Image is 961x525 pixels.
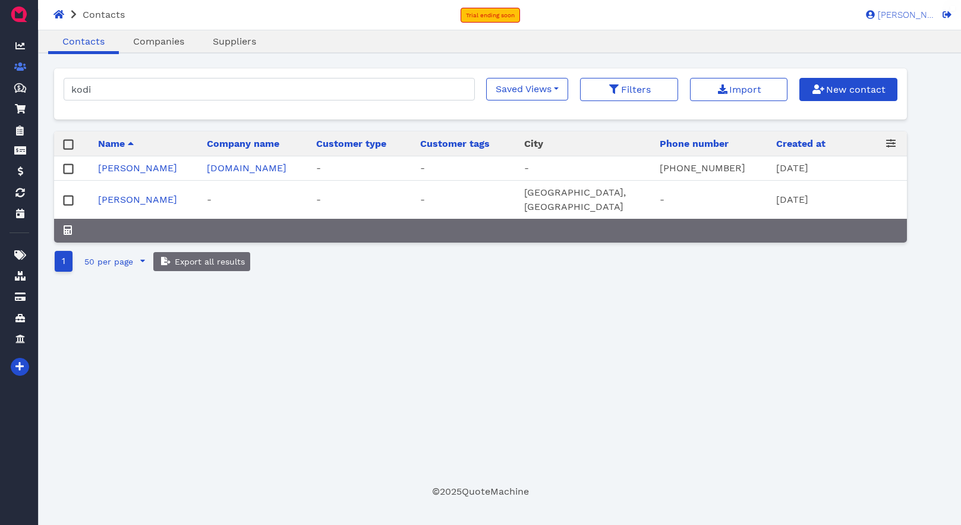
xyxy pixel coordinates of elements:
td: [PHONE_NUMBER] [653,156,769,181]
td: - [653,181,769,219]
a: Suppliers [198,34,270,49]
a: New contact [799,78,897,101]
td: - [413,181,517,219]
button: 50 per page [77,252,153,271]
footer: © 2025 QuoteMachine [54,485,906,499]
span: Customer type [316,137,386,151]
input: Search a contact... [64,78,474,100]
span: [PERSON_NAME] [875,11,934,20]
a: Companies [119,34,198,49]
a: [PERSON_NAME] [98,194,177,205]
a: Trial ending soon [461,8,520,23]
span: Customer tags [420,137,490,151]
span: Contacts [62,36,105,47]
span: Companies [133,36,184,47]
span: Filters [619,84,651,95]
span: Company name [207,137,279,151]
img: QuoteM_icon_flat.png [10,5,29,24]
a: Go to page number 1 [55,251,73,272]
a: [PERSON_NAME] [860,9,934,20]
span: Import [727,84,761,95]
button: Export all results [153,252,250,271]
td: - [413,156,517,181]
span: 50 per page [83,257,133,266]
span: Contacts [83,9,125,20]
button: Filters [580,78,678,101]
a: [PERSON_NAME] [98,162,177,174]
button: Saved Views [486,78,569,100]
span: [DATE] [776,194,808,205]
span: [DATE] [776,162,808,174]
span: Export all results [173,257,245,266]
td: [GEOGRAPHIC_DATA], [GEOGRAPHIC_DATA] [517,181,652,219]
span: New contact [824,84,886,95]
td: - [200,181,309,219]
a: Import [690,78,788,101]
span: Name [98,137,125,151]
span: Phone number [660,137,729,151]
td: - [517,156,652,181]
a: [DOMAIN_NAME] [207,162,286,174]
span: Trial ending soon [466,12,515,18]
td: - [309,156,413,181]
tspan: $ [17,84,21,90]
span: Suppliers [213,36,256,47]
span: Created at [776,137,825,151]
a: Contacts [48,34,119,49]
span: City [524,137,543,151]
td: - [309,181,413,219]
